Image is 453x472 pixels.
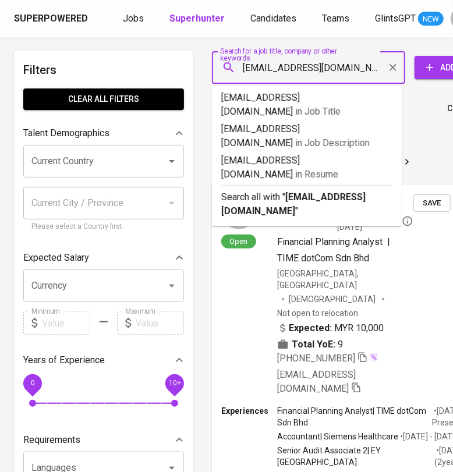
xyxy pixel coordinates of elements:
[23,433,80,447] p: Requirements
[338,338,343,352] span: 9
[221,154,392,182] p: [EMAIL_ADDRESS][DOMAIN_NAME]
[322,13,349,24] span: Teams
[322,12,352,26] a: Teams
[277,236,383,247] span: Financial Planning Analyst
[277,445,434,468] p: Senior Audit Associate 2 | EY [GEOGRAPHIC_DATA]
[136,311,184,335] input: Value
[225,236,253,246] span: Open
[250,13,296,24] span: Candidates
[375,13,416,24] span: GlintsGPT
[23,428,184,452] div: Requirements
[23,251,89,265] p: Expected Salary
[30,379,34,388] span: 0
[250,12,299,26] a: Candidates
[23,61,184,79] h6: Filters
[168,379,181,388] span: 10+
[369,353,378,362] img: magic_wand.svg
[277,307,358,319] p: Not open to relocation
[277,405,432,428] p: Financial Planning Analyst | TIME dotCom Sdn Bhd
[33,92,175,107] span: Clear All filters
[23,126,109,140] p: Talent Demographics
[277,369,356,394] span: [EMAIL_ADDRESS][DOMAIN_NAME]
[221,191,366,217] b: [EMAIL_ADDRESS][DOMAIN_NAME]
[169,12,227,26] a: Superhunter
[169,13,225,24] b: Superhunter
[23,353,105,367] p: Years of Experience
[295,137,370,148] span: in Job Description
[295,106,341,117] span: in Job Title
[14,12,88,26] div: Superpowered
[123,13,144,24] span: Jobs
[42,311,90,335] input: Value
[221,190,392,218] p: Search all with " "
[387,235,390,249] span: |
[164,153,180,169] button: Open
[277,321,384,335] div: MYR 10,000
[402,215,413,227] svg: By Malaysia recruiter
[164,278,180,294] button: Open
[289,321,332,335] b: Expected:
[418,13,444,25] span: NEW
[23,349,184,372] div: Years of Experience
[295,169,338,180] span: in Resume
[277,431,398,442] p: Accountant | Siemens Healthcare
[221,405,277,417] p: Experiences
[413,194,451,212] button: Save
[277,268,413,291] div: [GEOGRAPHIC_DATA], [GEOGRAPHIC_DATA]
[289,293,377,305] span: [DEMOGRAPHIC_DATA]
[221,91,392,119] p: [EMAIL_ADDRESS][DOMAIN_NAME]
[23,122,184,145] div: Talent Demographics
[31,221,176,233] p: Please select a Country first
[375,12,444,26] a: GlintsGPT NEW
[419,197,445,210] span: Save
[398,152,416,171] button: Go to next page
[277,353,355,364] span: [PHONE_NUMBER]
[123,12,146,26] a: Jobs
[14,12,90,26] a: Superpowered
[23,88,184,110] button: Clear All filters
[23,246,184,269] div: Expected Salary
[385,59,401,76] button: Clear
[292,338,335,352] b: Total YoE:
[221,122,392,150] p: [EMAIL_ADDRESS][DOMAIN_NAME]
[277,253,369,264] span: TIME dotCom Sdn Bhd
